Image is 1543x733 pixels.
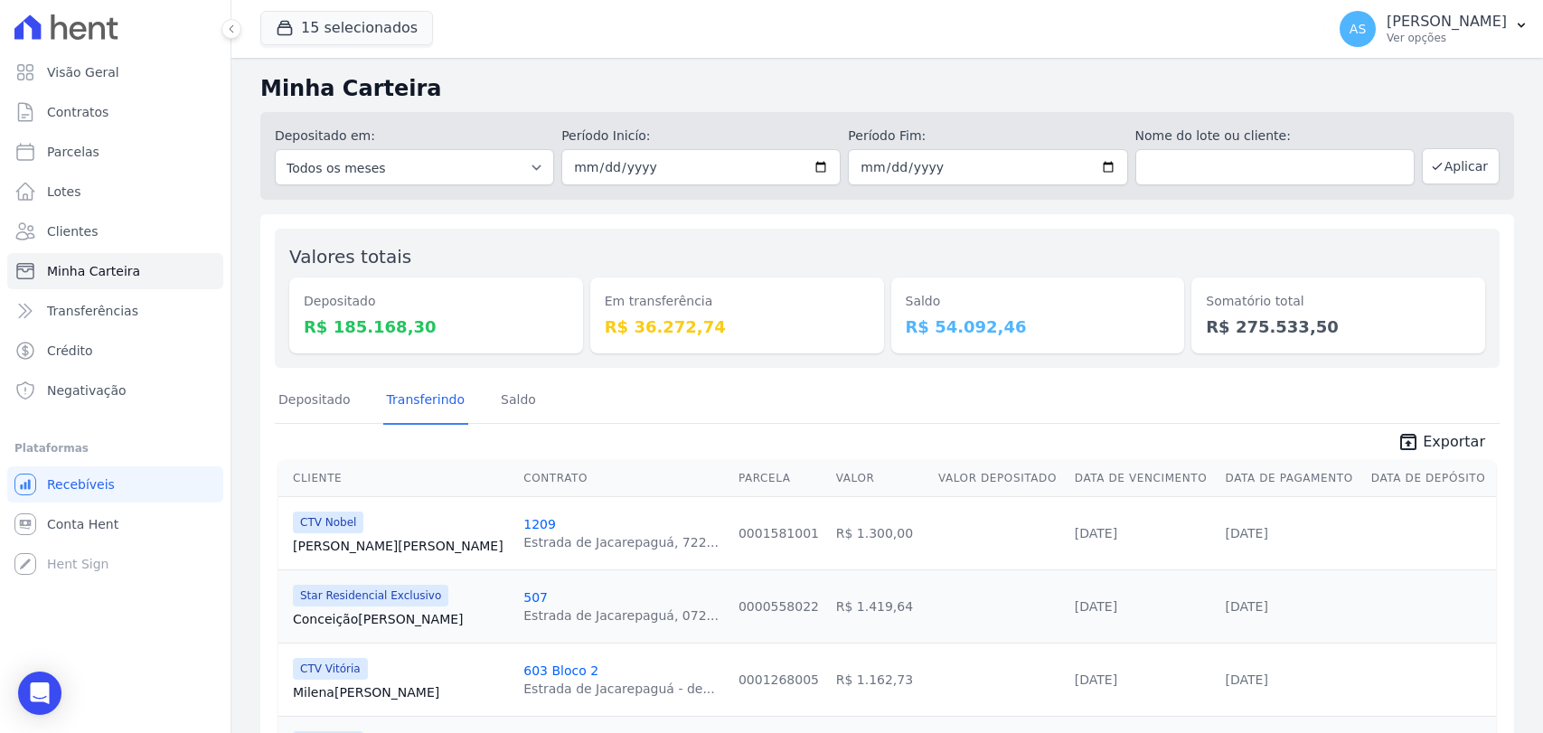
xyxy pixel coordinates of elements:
[1068,460,1218,497] th: Data de Vencimento
[931,460,1068,497] th: Valor Depositado
[7,54,223,90] a: Visão Geral
[275,378,354,425] a: Depositado
[1423,431,1485,453] span: Exportar
[293,537,509,555] a: [PERSON_NAME][PERSON_NAME]
[260,11,433,45] button: 15 selecionados
[293,585,448,606] span: Star Residencial Exclusivo
[523,517,556,531] a: 1209
[1226,526,1268,540] a: [DATE]
[1397,431,1419,453] i: unarchive
[829,460,931,497] th: Valor
[829,569,931,643] td: R$ 1.419,64
[848,127,1127,146] label: Período Fim:
[829,496,931,569] td: R$ 1.300,00
[605,292,870,311] dt: Em transferência
[1206,292,1471,311] dt: Somatório total
[7,333,223,369] a: Crédito
[47,63,119,81] span: Visão Geral
[304,315,569,339] dd: R$ 185.168,30
[1075,672,1117,687] a: [DATE]
[47,515,118,533] span: Conta Hent
[47,262,140,280] span: Minha Carteira
[1422,148,1500,184] button: Aplicar
[731,460,829,497] th: Parcela
[1206,315,1471,339] dd: R$ 275.533,50
[7,134,223,170] a: Parcelas
[14,437,216,459] div: Plataformas
[1226,599,1268,614] a: [DATE]
[739,599,819,614] a: 0000558022
[906,315,1171,339] dd: R$ 54.092,46
[739,672,819,687] a: 0001268005
[293,512,363,533] span: CTV Nobel
[304,292,569,311] dt: Depositado
[516,460,731,497] th: Contrato
[1383,431,1500,456] a: unarchive Exportar
[293,610,509,628] a: Conceição[PERSON_NAME]
[293,658,368,680] span: CTV Vitória
[293,683,509,701] a: Milena[PERSON_NAME]
[497,378,540,425] a: Saldo
[7,506,223,542] a: Conta Hent
[523,590,548,605] a: 507
[47,342,93,360] span: Crédito
[289,246,411,268] label: Valores totais
[1364,460,1496,497] th: Data de Depósito
[906,292,1171,311] dt: Saldo
[278,460,516,497] th: Cliente
[7,293,223,329] a: Transferências
[1387,31,1507,45] p: Ver opções
[47,103,108,121] span: Contratos
[18,672,61,715] div: Open Intercom Messenger
[523,680,714,698] div: Estrada de Jacarepaguá - de...
[47,143,99,161] span: Parcelas
[1218,460,1364,497] th: Data de Pagamento
[523,533,719,551] div: Estrada de Jacarepaguá, 722...
[7,94,223,130] a: Contratos
[739,526,819,540] a: 0001581001
[47,381,127,399] span: Negativação
[47,302,138,320] span: Transferências
[275,128,375,143] label: Depositado em:
[523,606,719,625] div: Estrada de Jacarepaguá, 072...
[1135,127,1415,146] label: Nome do lote ou cliente:
[260,72,1514,105] h2: Minha Carteira
[829,643,931,716] td: R$ 1.162,73
[1325,4,1543,54] button: AS [PERSON_NAME] Ver opções
[7,253,223,289] a: Minha Carteira
[47,222,98,240] span: Clientes
[1226,672,1268,687] a: [DATE]
[7,372,223,409] a: Negativação
[47,183,81,201] span: Lotes
[561,127,841,146] label: Período Inicío:
[1387,13,1507,31] p: [PERSON_NAME]
[1075,526,1117,540] a: [DATE]
[605,315,870,339] dd: R$ 36.272,74
[1075,599,1117,614] a: [DATE]
[7,213,223,249] a: Clientes
[7,466,223,503] a: Recebíveis
[1350,23,1366,35] span: AS
[523,663,598,678] a: 603 Bloco 2
[383,378,469,425] a: Transferindo
[47,475,115,493] span: Recebíveis
[7,174,223,210] a: Lotes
